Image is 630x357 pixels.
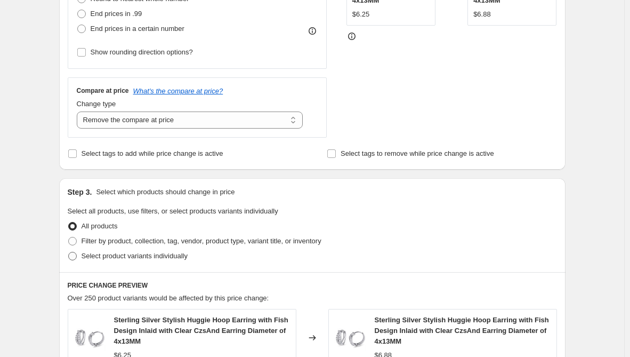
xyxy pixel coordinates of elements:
span: Show rounding direction options? [91,48,193,56]
button: What's the compare at price? [133,87,223,95]
h2: Step 3. [68,187,92,197]
span: Change type [77,100,116,108]
span: Select product variants individually [82,252,188,260]
span: Select tags to remove while price change is active [341,149,494,157]
span: All products [82,222,118,230]
span: Filter by product, collection, tag, vendor, product type, variant title, or inventory [82,237,321,245]
span: End prices in .99 [91,10,142,18]
span: End prices in a certain number [91,25,184,33]
h3: Compare at price [77,86,129,95]
span: Sterling Silver Stylish Huggie Hoop Earring with Fish Design Inlaid with Clear CzsAnd Earring Dia... [375,316,549,345]
span: Over 250 product variants would be affected by this price change: [68,294,269,302]
img: SD9EC460318_1_80x.jpg [74,322,106,354]
p: Select which products should change in price [96,187,235,197]
h6: PRICE CHANGE PREVIEW [68,281,557,290]
span: Select tags to add while price change is active [82,149,223,157]
div: $6.25 [352,9,370,20]
img: SD9EC460318_1_80x.jpg [334,322,366,354]
span: Select all products, use filters, or select products variants individually [68,207,278,215]
div: $6.88 [473,9,491,20]
span: Sterling Silver Stylish Huggie Hoop Earring with Fish Design Inlaid with Clear CzsAnd Earring Dia... [114,316,288,345]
